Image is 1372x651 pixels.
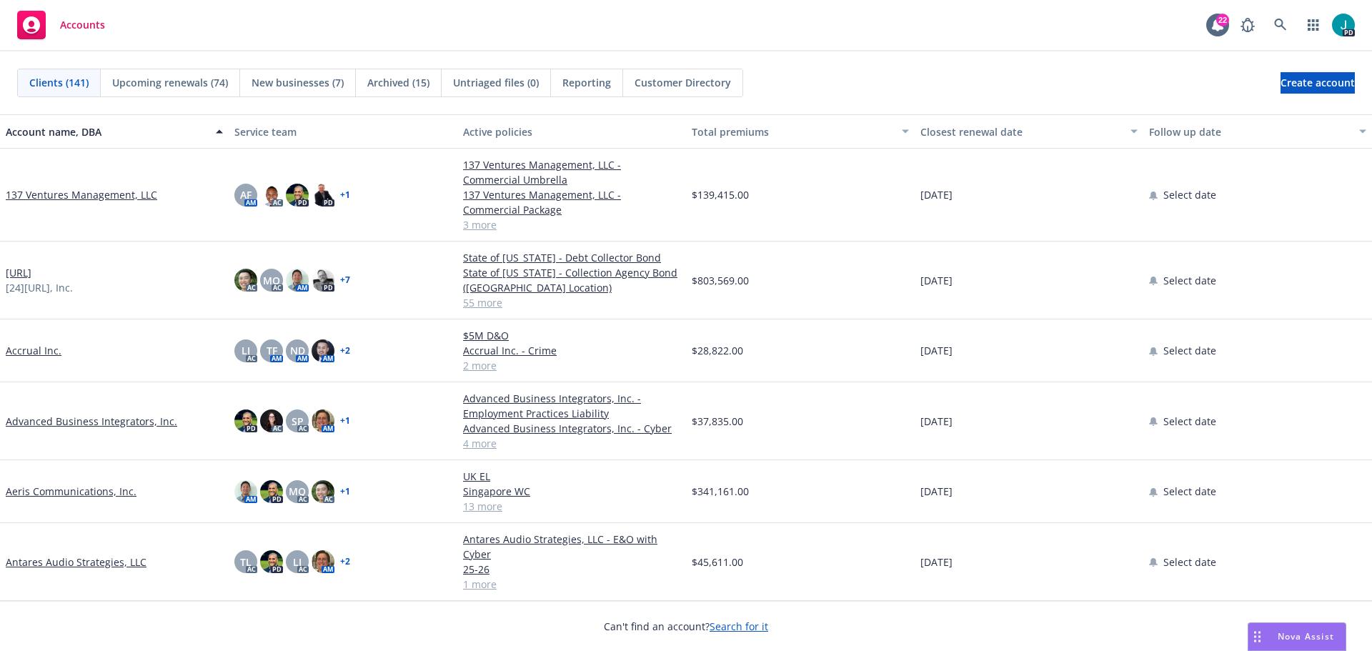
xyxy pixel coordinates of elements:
[463,358,680,373] a: 2 more
[1233,11,1262,39] a: Report a Bug
[260,409,283,432] img: photo
[234,124,452,139] div: Service team
[6,484,136,499] a: Aeris Communications, Inc.
[1143,114,1372,149] button: Follow up date
[453,75,539,90] span: Untriaged files (0)
[312,339,334,362] img: photo
[692,124,893,139] div: Total premiums
[463,577,680,592] a: 1 more
[340,487,350,496] a: + 1
[1281,69,1355,96] span: Create account
[242,343,250,358] span: LI
[260,184,283,207] img: photo
[340,347,350,355] a: + 2
[60,19,105,31] span: Accounts
[1281,72,1355,94] a: Create account
[692,187,749,202] span: $139,415.00
[463,157,680,187] a: 137 Ventures Management, LLC - Commercial Umbrella
[260,550,283,573] img: photo
[6,187,157,202] a: 137 Ventures Management, LLC
[463,469,680,484] a: UK EL
[1216,14,1229,26] div: 22
[463,328,680,343] a: $5M D&O
[263,273,280,288] span: MQ
[11,5,111,45] a: Accounts
[1163,187,1216,202] span: Select date
[457,114,686,149] button: Active policies
[920,484,953,499] span: [DATE]
[6,124,207,139] div: Account name, DBA
[286,269,309,292] img: photo
[289,484,306,499] span: MQ
[686,114,915,149] button: Total premiums
[293,555,302,570] span: LI
[463,421,680,436] a: Advanced Business Integrators, Inc. - Cyber
[1266,11,1295,39] a: Search
[562,75,611,90] span: Reporting
[463,391,680,421] a: Advanced Business Integrators, Inc. - Employment Practices Liability
[463,250,680,265] a: State of [US_STATE] - Debt Collector Bond
[312,550,334,573] img: photo
[6,343,61,358] a: Accrual Inc.
[1163,414,1216,429] span: Select date
[29,75,89,90] span: Clients (141)
[463,295,680,310] a: 55 more
[692,414,743,429] span: $37,835.00
[6,555,146,570] a: Antares Audio Strategies, LLC
[312,269,334,292] img: photo
[6,280,73,295] span: [24][URL], Inc.
[229,114,457,149] button: Service team
[915,114,1143,149] button: Closest renewal date
[6,414,177,429] a: Advanced Business Integrators, Inc.
[463,532,680,562] a: Antares Audio Strategies, LLC - E&O with Cyber
[1149,124,1351,139] div: Follow up date
[463,265,680,295] a: State of [US_STATE] - Collection Agency Bond ([GEOGRAPHIC_DATA] Location)
[635,75,731,90] span: Customer Directory
[1248,623,1266,650] div: Drag to move
[463,124,680,139] div: Active policies
[463,484,680,499] a: Singapore WC
[1299,11,1328,39] a: Switch app
[340,191,350,199] a: + 1
[1278,630,1334,642] span: Nova Assist
[920,343,953,358] span: [DATE]
[692,343,743,358] span: $28,822.00
[463,499,680,514] a: 13 more
[692,555,743,570] span: $45,611.00
[340,276,350,284] a: + 7
[463,217,680,232] a: 3 more
[463,343,680,358] a: Accrual Inc. - Crime
[267,343,277,358] span: TF
[920,124,1122,139] div: Closest renewal date
[692,484,749,499] span: $341,161.00
[1332,14,1355,36] img: photo
[252,75,344,90] span: New businesses (7)
[920,187,953,202] span: [DATE]
[604,619,768,634] span: Can't find an account?
[240,187,252,202] span: AF
[463,187,680,217] a: 137 Ventures Management, LLC - Commercial Package
[463,436,680,451] a: 4 more
[340,417,350,425] a: + 1
[920,414,953,429] span: [DATE]
[692,273,749,288] span: $803,569.00
[260,480,283,503] img: photo
[710,620,768,633] a: Search for it
[112,75,228,90] span: Upcoming renewals (74)
[367,75,429,90] span: Archived (15)
[1163,484,1216,499] span: Select date
[312,409,334,432] img: photo
[463,562,680,577] a: 25-26
[1163,343,1216,358] span: Select date
[290,343,305,358] span: ND
[312,184,334,207] img: photo
[1163,555,1216,570] span: Select date
[234,409,257,432] img: photo
[6,265,31,280] a: [URL]
[1248,622,1346,651] button: Nova Assist
[234,269,257,292] img: photo
[312,480,334,503] img: photo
